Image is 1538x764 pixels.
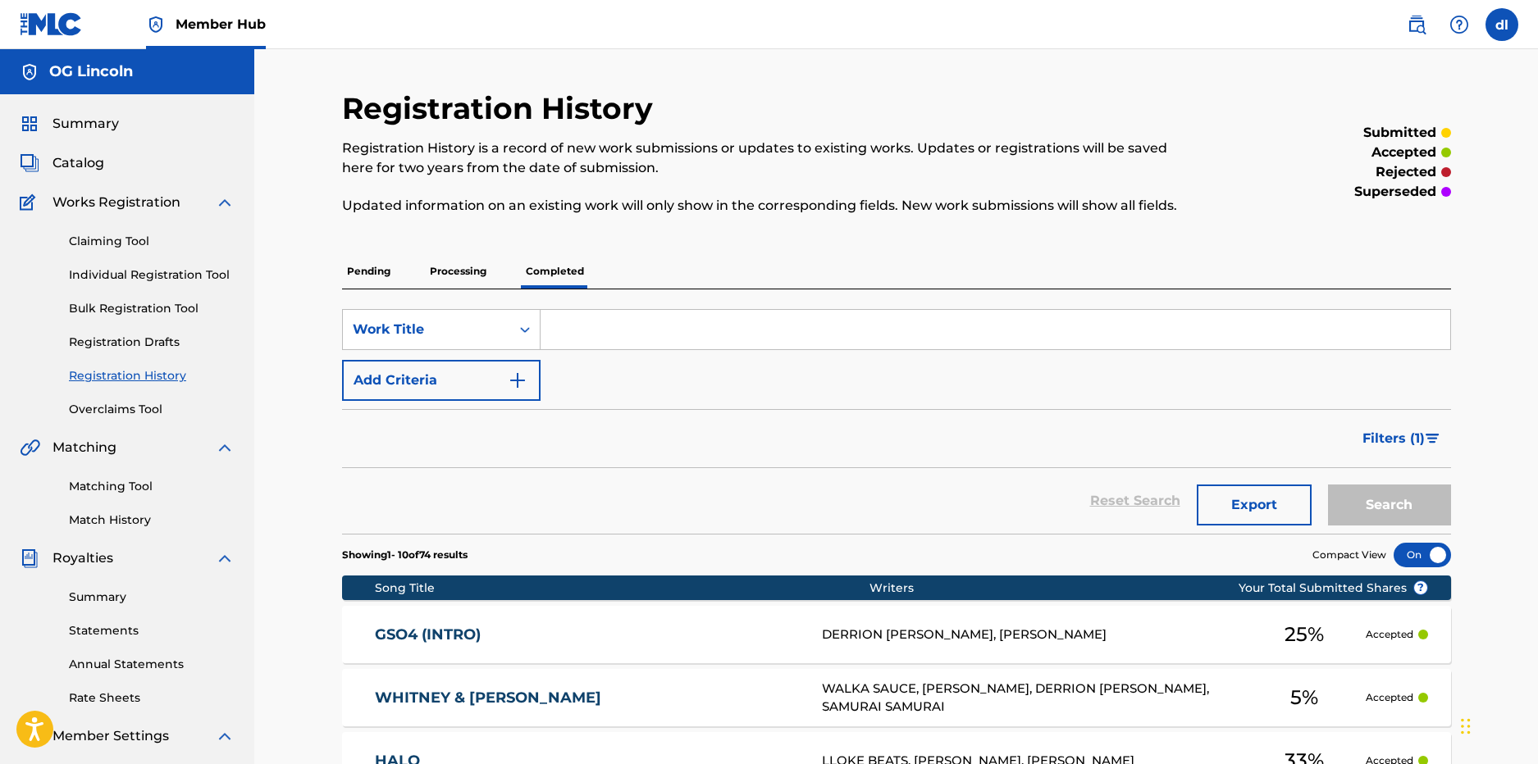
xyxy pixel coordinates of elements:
[215,193,235,212] img: expand
[375,580,869,597] div: Song Title
[52,548,113,568] span: Royalties
[69,622,235,639] a: Statements
[1449,15,1469,34] img: help
[1353,418,1451,459] button: Filters (1)
[1285,620,1324,649] span: 25 %
[20,62,39,82] img: Accounts
[146,15,166,34] img: Top Rightsholder
[1456,685,1538,764] iframe: Chat Widget
[20,153,104,173] a: CatalogCatalog
[1239,580,1428,597] span: Your Total Submitted Shares
[20,153,39,173] img: Catalog
[869,580,1291,597] div: Writers
[52,114,119,134] span: Summary
[69,334,235,351] a: Registration Drafts
[69,589,235,606] a: Summary
[20,438,40,457] img: Matching
[1461,702,1471,751] div: Drag
[20,114,39,134] img: Summary
[1312,548,1386,562] span: Compact View
[342,548,468,562] p: Showing 1 - 10 of 74 results
[176,15,266,34] span: Member Hub
[1426,434,1440,443] img: filter
[1400,8,1433,41] a: Public Search
[49,62,133,81] h5: OG Lincoln
[342,309,1451,534] form: Search Form
[52,726,169,746] span: Member Settings
[1443,8,1476,41] div: Help
[52,153,104,173] span: Catalog
[342,196,1196,216] p: Updated information on an existing work will only show in the corresponding fields. New work subm...
[20,193,41,212] img: Works Registration
[375,625,800,644] a: GSO4 (INTRO)
[1197,484,1312,525] button: Export
[20,114,119,134] a: SummarySummary
[353,320,500,339] div: Work Title
[69,233,235,250] a: Claiming Tool
[1363,123,1436,143] p: submitted
[342,90,661,127] h2: Registration History
[69,656,235,673] a: Annual Statements
[1366,627,1413,642] p: Accepted
[1290,683,1318,712] span: 5 %
[52,193,180,212] span: Works Registration
[521,254,589,289] p: Completed
[1376,162,1436,182] p: rejected
[508,371,527,390] img: 9d2ae6d4665cec9f34b9.svg
[69,367,235,384] a: Registration History
[1486,8,1518,41] div: User Menu
[1371,143,1436,162] p: accepted
[20,548,39,568] img: Royalties
[1362,429,1425,448] span: Filters ( 1 )
[20,12,83,36] img: MLC Logo
[342,139,1196,178] p: Registration History is a record of new work submissions or updates to existing works. Updates or...
[215,726,235,746] img: expand
[822,680,1244,716] div: WALKA SAUCE, [PERSON_NAME], DERRION [PERSON_NAME], SAMURAI SAMURAI
[342,254,395,289] p: Pending
[1414,581,1427,594] span: ?
[52,438,116,457] span: Matching
[1407,15,1426,34] img: search
[69,512,235,529] a: Match History
[215,438,235,457] img: expand
[69,300,235,317] a: Bulk Registration Tool
[1354,182,1436,202] p: superseded
[69,266,235,284] a: Individual Registration Tool
[342,360,541,401] button: Add Criteria
[1366,690,1413,705] p: Accepted
[69,689,235,707] a: Rate Sheets
[1492,505,1538,637] iframe: Resource Center
[822,625,1244,644] div: DERRION [PERSON_NAME], [PERSON_NAME]
[375,689,800,707] a: WHITNEY & [PERSON_NAME]
[425,254,491,289] p: Processing
[69,478,235,495] a: Matching Tool
[215,548,235,568] img: expand
[69,401,235,418] a: Overclaims Tool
